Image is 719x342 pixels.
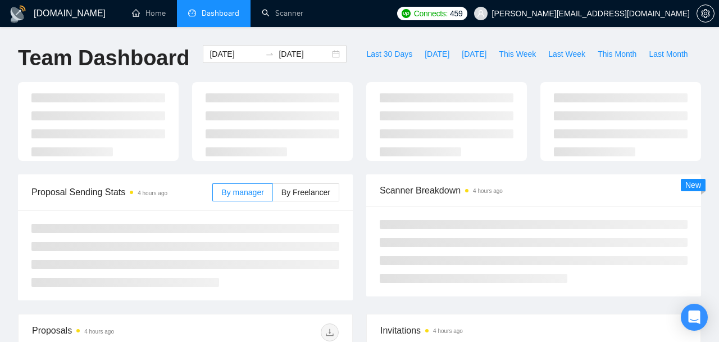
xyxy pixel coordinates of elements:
a: searchScanner [262,8,303,18]
button: setting [697,4,715,22]
span: setting [697,9,714,18]
button: Last 30 Days [360,45,418,63]
span: Dashboard [202,8,239,18]
span: This Week [499,48,536,60]
input: Start date [210,48,261,60]
span: Scanner Breakdown [380,183,688,197]
a: setting [697,9,715,18]
span: Last 30 Days [366,48,412,60]
span: user [477,10,485,17]
span: 459 [450,7,462,20]
span: New [685,181,701,190]
span: [DATE] [462,48,486,60]
span: Invitations [380,323,687,337]
time: 4 hours ago [473,188,503,194]
span: Last Month [649,48,688,60]
span: [DATE] [425,48,449,60]
div: Proposals [32,323,185,341]
span: Connects: [414,7,448,20]
button: Last Week [542,45,591,63]
button: [DATE] [418,45,456,63]
img: upwork-logo.png [402,9,411,18]
div: Open Intercom Messenger [681,304,708,331]
input: End date [279,48,330,60]
span: swap-right [265,49,274,58]
a: homeHome [132,8,166,18]
span: By Freelancer [281,188,330,197]
button: This Week [493,45,542,63]
button: Last Month [643,45,694,63]
span: Last Week [548,48,585,60]
span: dashboard [188,9,196,17]
span: Proposal Sending Stats [31,185,212,199]
button: This Month [591,45,643,63]
time: 4 hours ago [84,328,114,335]
img: logo [9,5,27,23]
span: This Month [598,48,636,60]
span: By manager [221,188,263,197]
span: to [265,49,274,58]
h1: Team Dashboard [18,45,189,71]
time: 4 hours ago [433,328,463,334]
button: [DATE] [456,45,493,63]
time: 4 hours ago [138,190,167,196]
